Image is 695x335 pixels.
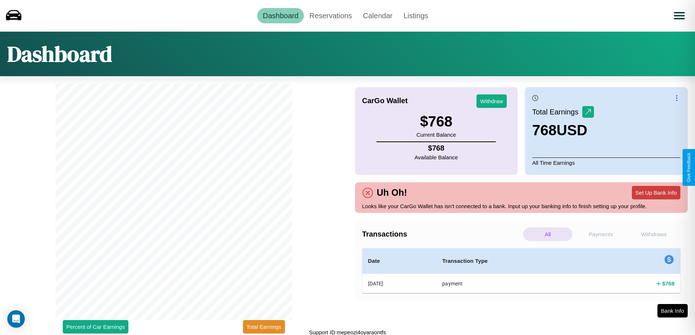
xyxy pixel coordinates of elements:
[669,5,690,26] button: Open menu
[686,153,691,182] div: Give Feedback
[398,8,434,23] a: Listings
[532,105,582,118] p: Total Earnings
[523,227,572,241] p: All
[436,274,594,293] th: payment
[304,8,358,23] a: Reservations
[532,157,680,168] p: All Time Earnings
[632,186,680,199] button: Set Up Bank Info
[7,39,112,69] h1: Dashboard
[243,320,285,334] button: Total Earnings
[414,144,458,152] h4: $ 768
[414,152,458,162] p: Available Balance
[358,8,398,23] a: Calendar
[362,97,408,105] h4: CarGo Wallet
[257,8,304,23] a: Dashboard
[63,320,128,334] button: Percent of Car Earnings
[416,113,456,130] h3: $ 768
[368,257,431,265] h4: Date
[662,280,675,287] h4: $ 768
[362,201,681,211] p: Looks like your CarGo Wallet has isn't connected to a bank. Input up your banking info to finish ...
[362,274,437,293] th: [DATE]
[629,227,679,241] p: Withdraws
[362,230,521,238] h4: Transactions
[7,310,25,328] div: Open Intercom Messenger
[532,122,594,139] h3: 768 USD
[442,257,588,265] h4: Transaction Type
[416,130,456,140] p: Current Balance
[657,304,688,318] button: Bank Info
[576,227,625,241] p: Payments
[362,248,681,293] table: simple table
[373,187,411,198] h4: Uh Oh!
[476,94,507,108] button: Withdraw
